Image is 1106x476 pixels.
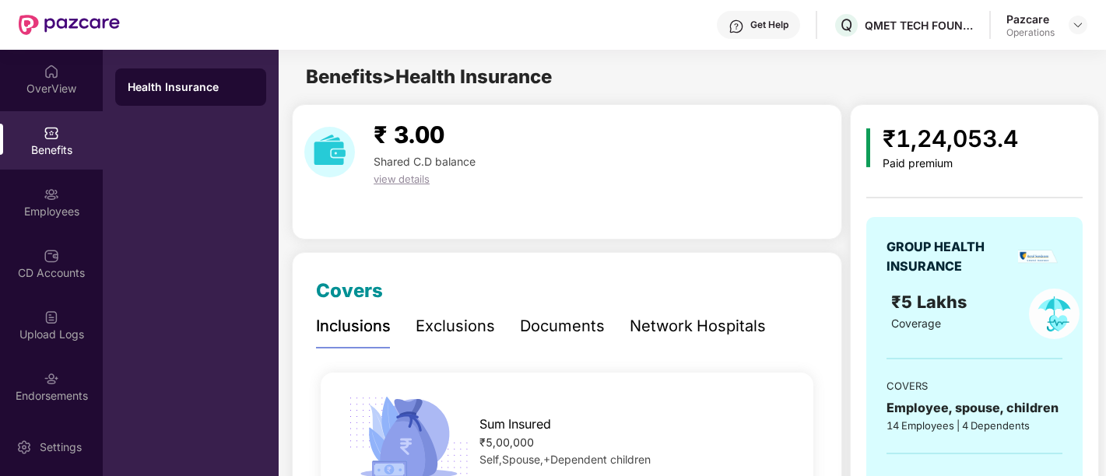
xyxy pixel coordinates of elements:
div: Employee, spouse, children [887,398,1062,418]
span: Benefits > Health Insurance [306,65,552,88]
img: svg+xml;base64,PHN2ZyBpZD0iQmVuZWZpdHMiIHhtbG5zPSJodHRwOi8vd3d3LnczLm9yZy8yMDAwL3N2ZyIgd2lkdGg9Ij... [44,125,59,141]
div: QMET TECH FOUNDATION [865,18,974,33]
img: svg+xml;base64,PHN2ZyBpZD0iU2V0dGluZy0yMHgyMCIgeG1sbnM9Imh0dHA6Ly93d3cudzMub3JnLzIwMDAvc3ZnIiB3aW... [16,439,32,455]
span: ₹5 Lakhs [891,292,971,312]
div: Pazcare [1006,12,1055,26]
span: Shared C.D balance [374,155,476,168]
div: Health Insurance [128,79,254,95]
div: GROUP HEALTH INSURANCE [887,237,1013,276]
img: svg+xml;base64,PHN2ZyBpZD0iQ0RfQWNjb3VudHMiIGRhdGEtbmFtZT0iQ0QgQWNjb3VudHMiIHhtbG5zPSJodHRwOi8vd3... [44,248,59,264]
div: Operations [1006,26,1055,39]
img: icon [866,128,870,167]
img: svg+xml;base64,PHN2ZyBpZD0iSG9tZSIgeG1sbnM9Imh0dHA6Ly93d3cudzMub3JnLzIwMDAvc3ZnIiB3aWR0aD0iMjAiIG... [44,64,59,79]
img: New Pazcare Logo [19,15,120,35]
div: Inclusions [316,314,391,338]
span: Self,Spouse,+Dependent children [479,453,651,466]
img: svg+xml;base64,PHN2ZyBpZD0iRW1wbG95ZWVzIiB4bWxucz0iaHR0cDovL3d3dy53My5vcmcvMjAwMC9zdmciIHdpZHRoPS... [44,187,59,202]
img: svg+xml;base64,PHN2ZyBpZD0iRHJvcGRvd24tMzJ4MzIiIHhtbG5zPSJodHRwOi8vd3d3LnczLm9yZy8yMDAwL3N2ZyIgd2... [1072,19,1084,31]
div: ₹1,24,053.4 [883,121,1018,157]
div: Documents [520,314,605,338]
img: svg+xml;base64,PHN2ZyBpZD0iVXBsb2FkX0xvZ3MiIGRhdGEtbmFtZT0iVXBsb2FkIExvZ3MiIHhtbG5zPSJodHRwOi8vd3... [44,310,59,325]
img: insurerLogo [1018,250,1058,264]
div: Get Help [750,19,788,31]
img: download [304,127,355,177]
span: Sum Insured [479,415,551,434]
div: Settings [35,439,86,455]
span: view details [374,173,430,185]
span: Q [841,16,852,34]
span: ₹ 3.00 [374,121,444,149]
img: policyIcon [1029,289,1080,339]
div: Paid premium [883,157,1018,170]
span: Covers [316,279,383,302]
div: ₹5,00,000 [479,434,792,451]
div: Network Hospitals [630,314,766,338]
div: COVERS [887,378,1062,394]
img: svg+xml;base64,PHN2ZyBpZD0iRW5kb3JzZW1lbnRzIiB4bWxucz0iaHR0cDovL3d3dy53My5vcmcvMjAwMC9zdmciIHdpZH... [44,371,59,387]
div: Exclusions [416,314,495,338]
div: 14 Employees | 4 Dependents [887,418,1062,433]
img: svg+xml;base64,PHN2ZyBpZD0iSGVscC0zMngzMiIgeG1sbnM9Imh0dHA6Ly93d3cudzMub3JnLzIwMDAvc3ZnIiB3aWR0aD... [729,19,744,34]
span: Coverage [891,317,941,330]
